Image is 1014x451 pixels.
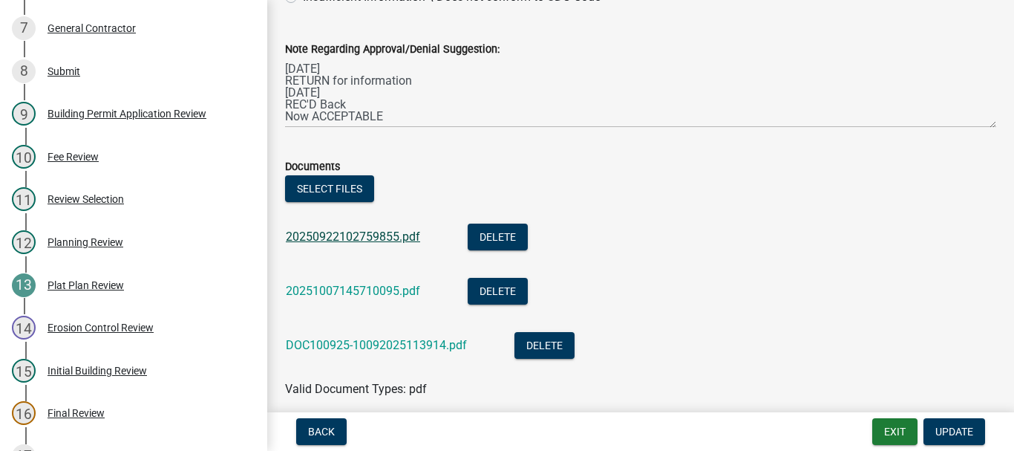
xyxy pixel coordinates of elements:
wm-modal-confirm: Delete Document [468,231,528,245]
div: 8 [12,59,36,83]
div: 13 [12,273,36,297]
div: 11 [12,187,36,211]
button: Back [296,418,347,445]
div: Erosion Control Review [48,322,154,333]
div: 12 [12,230,36,254]
div: 15 [12,359,36,383]
div: 14 [12,316,36,340]
button: Update [923,418,985,445]
label: Documents [285,162,340,172]
a: DOC100925-10092025113914.pdf [286,338,467,352]
div: 7 [12,16,36,40]
button: Delete [468,224,528,250]
label: Note Regarding Approval/Denial Suggestion: [285,45,500,55]
button: Select files [285,175,374,202]
div: Plat Plan Review [48,280,124,291]
button: Delete [514,332,575,359]
wm-modal-confirm: Delete Document [514,340,575,354]
div: Review Selection [48,194,124,204]
div: Submit [48,66,80,77]
div: Final Review [48,408,105,418]
a: 20250922102759855.pdf [286,230,420,244]
div: Fee Review [48,152,99,162]
div: 9 [12,102,36,126]
div: Initial Building Review [48,366,147,376]
div: Building Permit Application Review [48,108,206,119]
div: 16 [12,401,36,425]
button: Delete [468,278,528,305]
a: 20251007145710095.pdf [286,284,420,298]
div: General Contractor [48,23,136,33]
div: 10 [12,145,36,169]
button: Exit [872,418,917,445]
div: Planning Review [48,237,123,247]
span: Valid Document Types: pdf [285,382,427,396]
span: Update [935,426,973,438]
wm-modal-confirm: Delete Document [468,285,528,299]
span: Back [308,426,335,438]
